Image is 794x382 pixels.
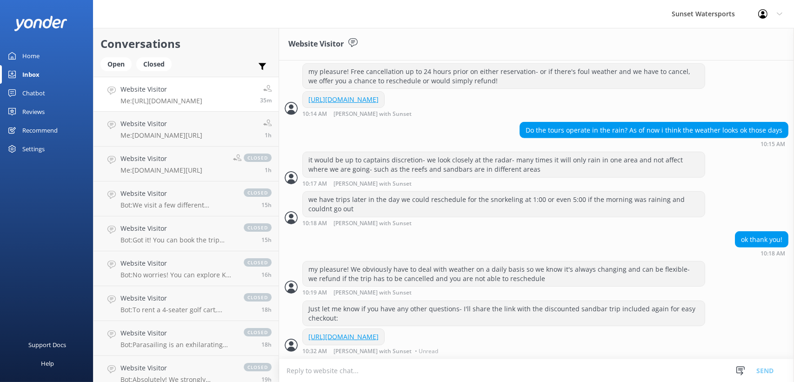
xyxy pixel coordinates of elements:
[120,223,234,234] h4: Website Visitor
[415,348,438,354] span: • Unread
[288,38,344,50] h3: Website Visitor
[735,250,788,256] div: Sep 16 2025 09:18am (UTC -05:00) America/Cancun
[22,140,45,158] div: Settings
[520,122,788,138] div: Do the tours operate in the rain? As of now i think the weather looks ok those days
[93,112,279,147] a: Website VisitorMe:[DOMAIN_NAME][URL]1h
[302,110,442,117] div: Sep 16 2025 09:14am (UTC -05:00) America/Cancun
[93,147,279,181] a: Website VisitorMe:[DOMAIN_NAME][URL]closed1h
[302,181,327,187] strong: 10:17 AM
[120,119,202,129] h4: Website Visitor
[120,188,234,199] h4: Website Visitor
[244,293,272,302] span: closed
[303,261,705,286] div: my pleasure! We obviously have to deal with weather on a daily basis so we know it's always chang...
[120,131,202,140] p: Me: [DOMAIN_NAME][URL]
[761,251,785,256] strong: 10:18 AM
[302,348,327,354] strong: 10:32 AM
[261,236,272,244] span: Sep 15 2025 06:21pm (UTC -05:00) America/Cancun
[100,35,272,53] h2: Conversations
[22,84,45,102] div: Chatbot
[302,180,705,187] div: Sep 16 2025 09:17am (UTC -05:00) America/Cancun
[520,141,788,147] div: Sep 16 2025 09:15am (UTC -05:00) America/Cancun
[120,236,234,244] p: Bot: Got it! You can book the trip directly for them using our online booking system here: [URL][...
[93,216,279,251] a: Website VisitorBot:Got it! You can book the trip directly for them using our online booking syste...
[302,289,705,296] div: Sep 16 2025 09:19am (UTC -05:00) America/Cancun
[302,348,440,354] div: Sep 16 2025 09:32am (UTC -05:00) America/Cancun
[22,47,40,65] div: Home
[100,57,132,71] div: Open
[120,84,202,94] h4: Website Visitor
[136,59,176,69] a: Closed
[100,59,136,69] a: Open
[120,293,234,303] h4: Website Visitor
[93,181,279,216] a: Website VisitorBot:We visit a few different sandbars, including the one with the swing! Our sandb...
[308,332,379,341] a: [URL][DOMAIN_NAME]
[302,220,705,227] div: Sep 16 2025 09:18am (UTC -05:00) America/Cancun
[261,341,272,348] span: Sep 15 2025 03:24pm (UTC -05:00) America/Cancun
[120,166,202,174] p: Me: [DOMAIN_NAME][URL]
[334,181,412,187] span: [PERSON_NAME] with Sunset
[735,232,788,248] div: ok thank you!
[244,223,272,232] span: closed
[260,96,272,104] span: Sep 16 2025 09:32am (UTC -05:00) America/Cancun
[120,363,234,373] h4: Website Visitor
[244,363,272,371] span: closed
[261,271,272,279] span: Sep 15 2025 06:01pm (UTC -05:00) America/Cancun
[303,64,705,88] div: my pleasure! Free cancellation up to 24 hours prior on either reservation- or if there's foul wea...
[302,111,327,117] strong: 10:14 AM
[303,301,705,326] div: Just let me know if you have any other questions- I'll share the link with the discounted sandbar...
[120,306,234,314] p: Bot: To rent a 4-seater golf cart, please call our office at [PHONE_NUMBER]. They'll help you wit...
[244,188,272,197] span: closed
[244,328,272,336] span: closed
[120,201,234,209] p: Bot: We visit a few different sandbars, including the one with the swing! Our sandbar charters la...
[120,328,234,338] h4: Website Visitor
[761,141,785,147] strong: 10:15 AM
[120,258,234,268] h4: Website Visitor
[120,97,202,105] p: Me: [URL][DOMAIN_NAME]
[136,57,172,71] div: Closed
[244,258,272,267] span: closed
[261,201,272,209] span: Sep 15 2025 06:32pm (UTC -05:00) America/Cancun
[303,152,705,177] div: it would be up to captains discretion- we look closely at the radar- many times it will only rain...
[308,95,379,104] a: [URL][DOMAIN_NAME]
[22,65,40,84] div: Inbox
[244,154,272,162] span: closed
[120,341,234,349] p: Bot: Parasailing is an exhilarating experience where you'll soar up to 300 feet in the air, enjoy...
[261,306,272,314] span: Sep 15 2025 03:32pm (UTC -05:00) America/Cancun
[334,111,412,117] span: [PERSON_NAME] with Sunset
[22,121,58,140] div: Recommend
[93,77,279,112] a: Website VisitorMe:[URL][DOMAIN_NAME]35m
[334,221,412,227] span: [PERSON_NAME] with Sunset
[29,335,67,354] div: Support Docs
[120,271,234,279] p: Bot: No worries! You can explore Key West in style with our 6-passenger EZ-Go golf carts. To lear...
[14,16,67,31] img: yonder-white-logo.png
[22,102,45,121] div: Reviews
[41,354,54,373] div: Help
[302,221,327,227] strong: 10:18 AM
[120,154,202,164] h4: Website Visitor
[334,348,412,354] span: [PERSON_NAME] with Sunset
[303,192,705,216] div: we have trips later in the day we could reschedule for the snorkeling at 1:00 or even 5:00 if the...
[265,131,272,139] span: Sep 16 2025 09:00am (UTC -05:00) America/Cancun
[265,166,272,174] span: Sep 16 2025 08:09am (UTC -05:00) America/Cancun
[93,251,279,286] a: Website VisitorBot:No worries! You can explore Key West in style with our 6-passenger EZ-Go golf ...
[93,321,279,356] a: Website VisitorBot:Parasailing is an exhilarating experience where you'll soar up to 300 feet in ...
[302,290,327,296] strong: 10:19 AM
[93,286,279,321] a: Website VisitorBot:To rent a 4-seater golf cart, please call our office at [PHONE_NUMBER]. They'l...
[334,290,412,296] span: [PERSON_NAME] with Sunset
